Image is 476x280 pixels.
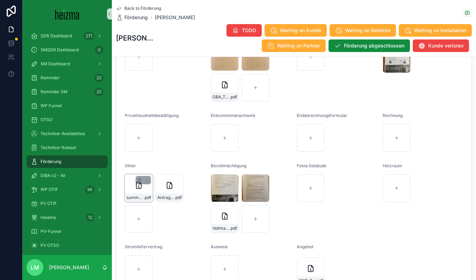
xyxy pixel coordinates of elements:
[27,239,108,252] a: PV OTSO
[428,42,463,49] span: Kunde verloren
[27,197,108,210] a: PV OTIF
[94,88,103,96] div: 22
[124,14,148,21] span: Förderung
[41,229,61,234] span: PV-Funnel
[41,131,85,137] span: Techniker Availabilties
[41,117,52,123] span: OTSO
[414,27,466,34] span: Waiting on Installation
[41,215,56,220] span: Heiama
[27,30,108,42] a: SDR Dashboard271
[27,141,108,154] a: Techniker Ruleset
[41,145,76,150] span: Techniker Ruleset
[211,113,255,118] span: Einkommensnachweis
[84,32,94,40] div: 271
[116,6,161,11] a: Back to Förderung
[383,113,403,118] span: Rechnung
[27,183,108,196] a: WP OTIF34
[329,39,410,52] button: Förderung abgeschlossen
[125,163,136,168] span: Other
[280,27,321,34] span: Waiting on Kunde
[116,14,148,21] a: Förderung
[41,187,58,192] span: WP OTIF
[31,263,39,272] span: LM
[174,195,182,200] span: .pdf
[49,264,89,271] p: [PERSON_NAME]
[297,163,326,168] span: Fotos Gebäude
[27,211,108,224] a: Heiama12
[116,33,155,43] h1: [PERSON_NAME]
[41,103,62,109] span: WP Funnel
[41,47,79,53] span: SMSDR Dashboard
[157,195,174,200] span: Antrag-(16)
[330,24,396,37] button: Waiting on Behörde
[27,225,108,238] a: PV-Funnel
[127,195,144,200] span: summary-(69)
[125,244,162,249] span: Stromliefervertrag
[383,163,402,168] span: Heizraum
[212,94,230,100] span: GBA_Tabib
[27,127,108,140] a: Techniker Availabilties
[27,58,108,70] a: SM Dashboard
[413,39,469,52] button: Kunde verloren
[27,169,108,182] a: DiBA v2 - All
[41,201,57,206] span: PV OTIF
[41,159,61,164] span: Förderung
[155,14,195,21] a: [PERSON_NAME]
[262,39,326,52] button: Waiting on Partner
[27,86,108,98] a: Reminder SM22
[344,42,404,49] span: Förderung abgeschlossen
[230,226,237,231] span: .pdf
[27,155,108,168] a: Förderung
[125,113,179,118] span: Privathaushaltsbestätigung
[297,244,313,249] span: Angebot
[95,46,103,54] div: 0
[399,24,472,37] button: Waiting on Installation
[230,94,237,100] span: .pdf
[211,244,228,249] span: Ausweis
[27,113,108,126] a: OTSO
[55,8,79,20] img: App logo
[41,173,65,178] span: DiBA v2 - All
[27,72,108,84] a: Reminder22
[27,44,108,56] a: SMSDR Dashboard0
[242,27,256,34] span: TODO
[41,89,67,95] span: Reminder SM
[265,24,327,37] button: Waiting on Kunde
[22,28,112,255] div: scrollable content
[86,213,94,222] div: 12
[41,75,60,81] span: Reminder
[211,163,246,168] span: Bevollmächtigung
[297,113,347,118] span: Endabrechnungsformular
[85,185,94,194] div: 34
[277,42,320,49] span: Waiting on Partner
[41,61,70,67] span: SM Dashboard
[94,74,103,82] div: 22
[226,24,262,37] button: TODO
[27,100,108,112] a: WP Funnel
[345,27,390,34] span: Waiting on Behörde
[212,226,230,231] span: Vollmacht_tabib
[144,195,151,200] span: .pdf
[41,243,59,248] span: PV OTSO
[41,33,72,39] span: SDR Dashboard
[124,6,161,11] span: Back to Förderung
